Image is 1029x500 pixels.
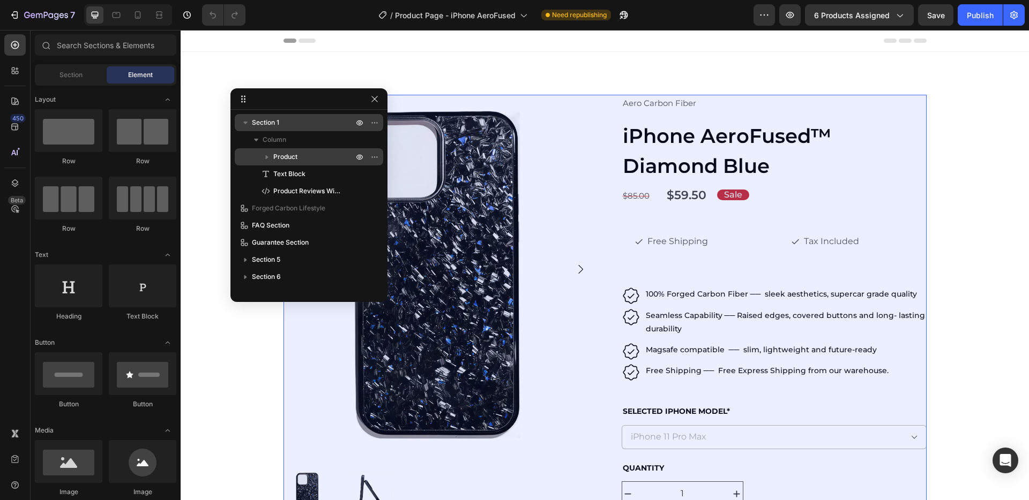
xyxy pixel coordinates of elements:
[467,204,527,219] p: Free Shipping
[485,157,527,175] div: $59.50
[465,334,709,347] p: Free Shipping ── Free Express Shipping from our warehouse.
[252,254,280,265] span: Section 5
[252,271,281,282] span: Section 6
[453,452,550,476] input: quantity
[109,224,176,233] div: Row
[441,90,746,151] h1: iPhone AeroFused™ Diamond Blue
[598,198,691,226] button: <p>Tax Included</p>
[805,4,914,26] button: 6 products assigned
[390,10,393,21] span: /
[927,11,945,20] span: Save
[35,312,102,321] div: Heading
[441,65,746,81] h2: Aero Carbon Fiber
[993,448,1018,473] div: Open Intercom Messenger
[252,117,279,128] span: Section 1
[159,246,176,263] span: Toggle open
[918,4,953,26] button: Save
[35,95,56,104] span: Layout
[35,338,55,347] span: Button
[814,10,890,21] span: 6 products assigned
[273,151,297,162] span: Product
[35,250,48,260] span: Text
[181,30,1029,500] iframe: Design area
[109,487,176,497] div: Image
[441,375,746,387] h2: SELECTED IPHONE MODEL*
[202,4,245,26] div: Undo/Redo
[167,441,214,488] img: iPhone AeroFused™ - Diamond Blue Aero Carbon Fiber
[465,279,745,306] p: Seamless Capability ── Raised edges, covered buttons and long- lasting durability
[59,70,83,80] span: Section
[465,313,697,327] p: Magsafe compatible ── slim, lightweight and future-ready
[552,10,607,20] span: Need republishing
[35,156,102,166] div: Row
[623,204,678,219] p: Tax Included
[10,114,26,123] div: 450
[958,4,1003,26] button: Publish
[252,289,304,299] span: Newsletter/Email
[252,203,325,214] span: Forged Carbon Lifestyle
[35,34,176,56] input: Search Sections & Elements
[263,134,286,145] span: Column
[8,196,26,204] div: Beta
[128,70,153,80] span: Element
[109,312,176,321] div: Text Block
[252,237,309,248] span: Guarantee Section
[395,10,516,21] span: Product Page - iPhone AeroFused
[4,4,80,26] button: 7
[442,452,454,476] button: decrement
[550,452,563,476] button: increment
[159,334,176,351] span: Toggle open
[35,399,102,409] div: Button
[109,399,176,409] div: Button
[70,9,75,21] p: 7
[273,186,342,196] span: Product Reviews Widge
[159,422,176,439] span: Toggle open
[537,153,568,177] pre: Sale
[441,160,470,172] div: $85.00
[441,198,540,226] button: <p>Free Shipping</p>
[252,220,289,231] span: FAQ Section
[441,432,746,444] h2: QUANTITY
[35,426,54,435] span: Media
[103,441,150,488] img: iPhone AeroFused™ - Diamond Blue Aero Carbon Fiber
[35,224,102,233] div: Row
[967,10,994,21] div: Publish
[273,169,305,179] span: Text Block
[159,91,176,108] span: Toggle open
[35,487,102,497] div: Image
[465,257,737,271] p: 100% Forged Carbon Fiber ── sleek aesthetics, supercar grade quality
[109,156,176,166] div: Row
[393,233,406,246] button: Carousel Next Arrow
